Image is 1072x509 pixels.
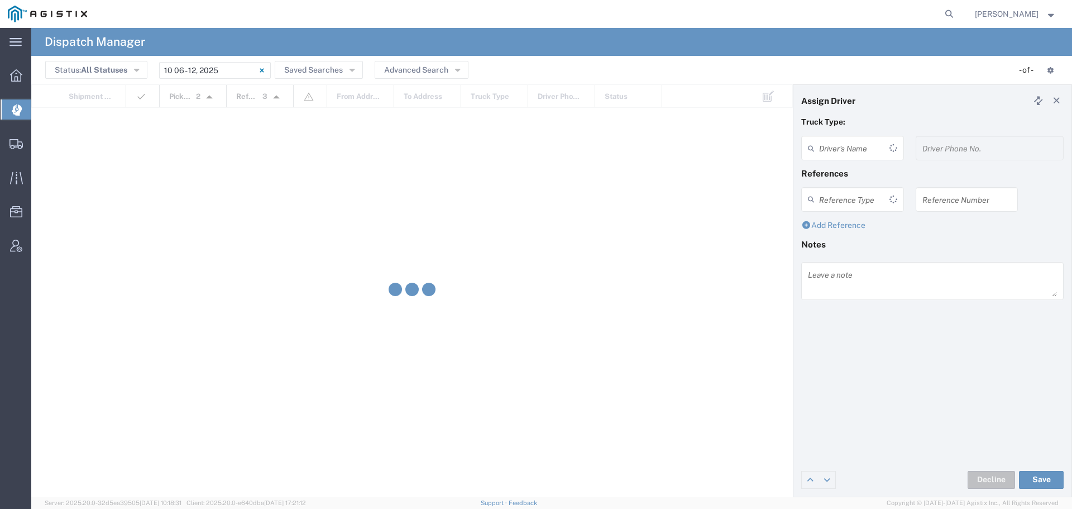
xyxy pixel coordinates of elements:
[802,472,819,488] a: Edit previous row
[801,96,855,106] h4: Assign Driver
[801,168,1064,178] h4: References
[974,7,1057,21] button: [PERSON_NAME]
[1019,64,1038,76] div: - of -
[801,221,865,230] a: Add Reference
[1019,471,1064,489] button: Save
[264,500,306,506] span: [DATE] 17:21:12
[8,6,87,22] img: logo
[801,116,1064,128] p: Truck Type:
[81,65,127,74] span: All Statuses
[975,8,1038,20] span: Robert Casaus
[801,239,1064,249] h4: Notes
[45,500,181,506] span: Server: 2025.20.0-32d5ea39505
[819,472,835,488] a: Edit next row
[45,28,145,56] h4: Dispatch Manager
[481,500,509,506] a: Support
[186,500,306,506] span: Client: 2025.20.0-e640dba
[275,61,363,79] button: Saved Searches
[140,500,181,506] span: [DATE] 10:18:31
[45,61,147,79] button: Status:All Statuses
[887,498,1059,508] span: Copyright © [DATE]-[DATE] Agistix Inc., All Rights Reserved
[509,500,537,506] a: Feedback
[375,61,468,79] button: Advanced Search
